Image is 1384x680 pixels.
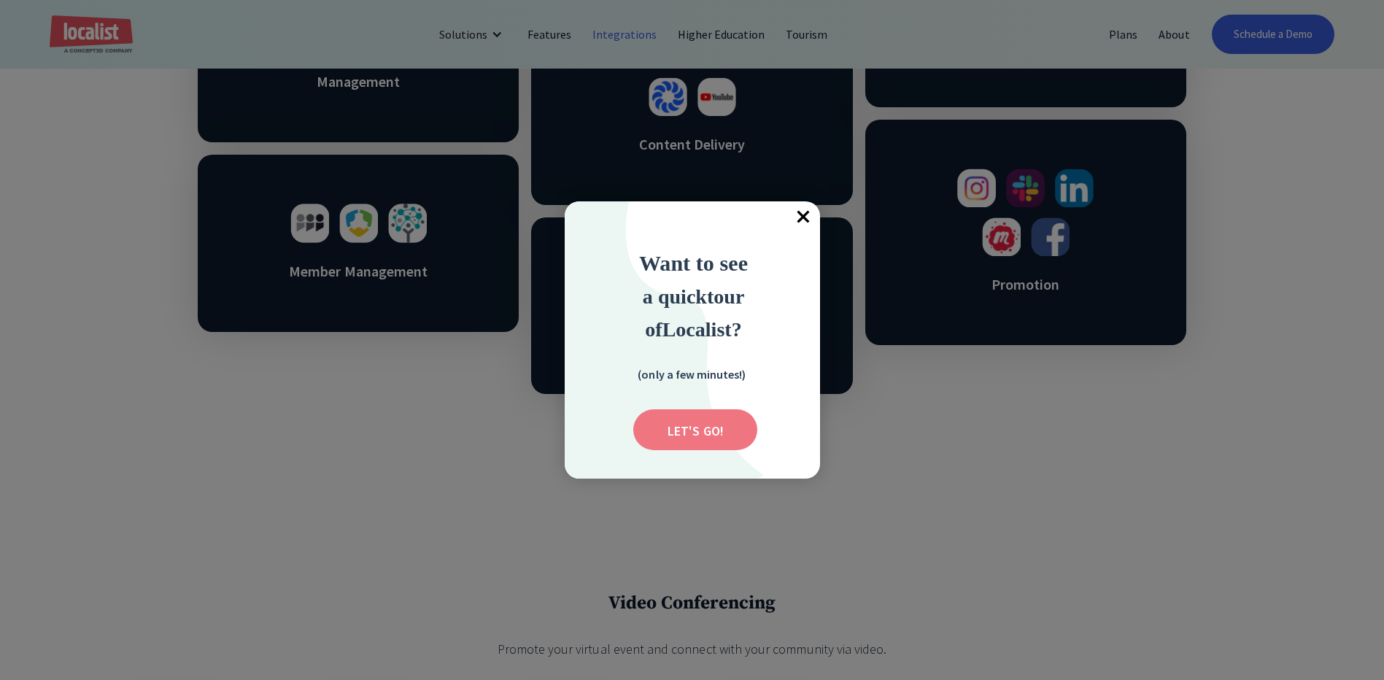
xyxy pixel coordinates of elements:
div: Want to see a quick tour of Localist? [599,247,789,345]
strong: Want to see [639,251,748,275]
strong: (only a few minutes!) [638,367,746,382]
span: a quick [643,285,707,308]
div: (only a few minutes!) [619,365,765,383]
span: Close [788,201,820,233]
div: Close popup [788,201,820,233]
strong: to [707,285,724,308]
strong: Localist? [662,318,742,341]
